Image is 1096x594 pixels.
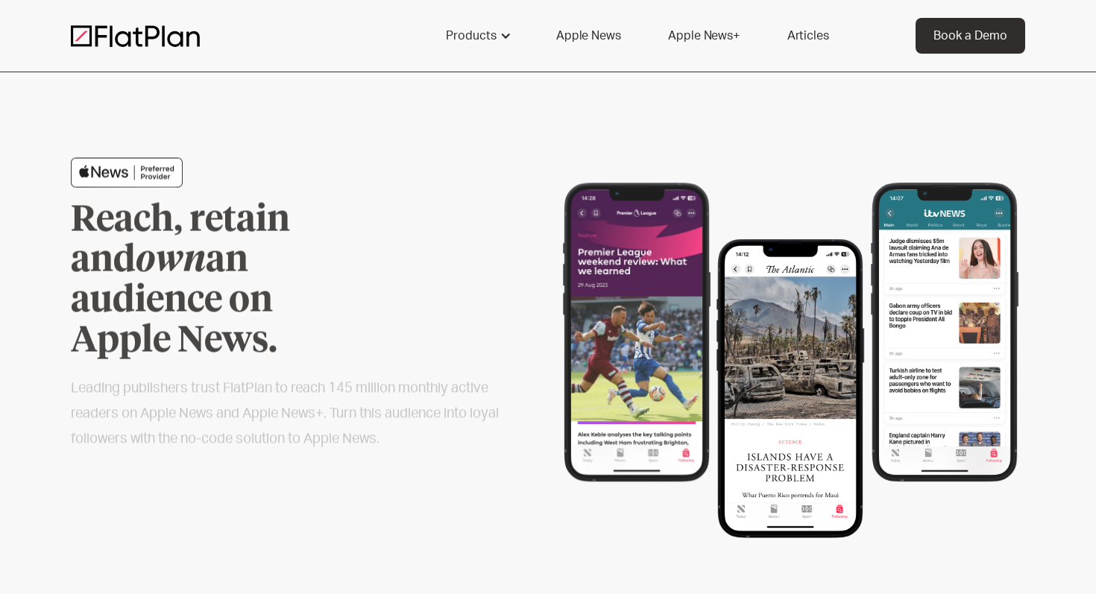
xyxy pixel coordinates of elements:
a: Book a Demo [916,18,1025,54]
em: own [136,243,206,279]
a: Articles [769,18,847,54]
h2: Leading publishers trust FlatPlan to reach 145 million monthly active readers on Apple News and A... [71,376,500,452]
div: Products [428,18,526,54]
div: Book a Demo [933,27,1007,45]
a: Apple News [538,18,638,54]
div: Products [446,27,497,45]
h1: Reach, retain and an audience on Apple News. [71,200,377,361]
a: Apple News+ [650,18,757,54]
